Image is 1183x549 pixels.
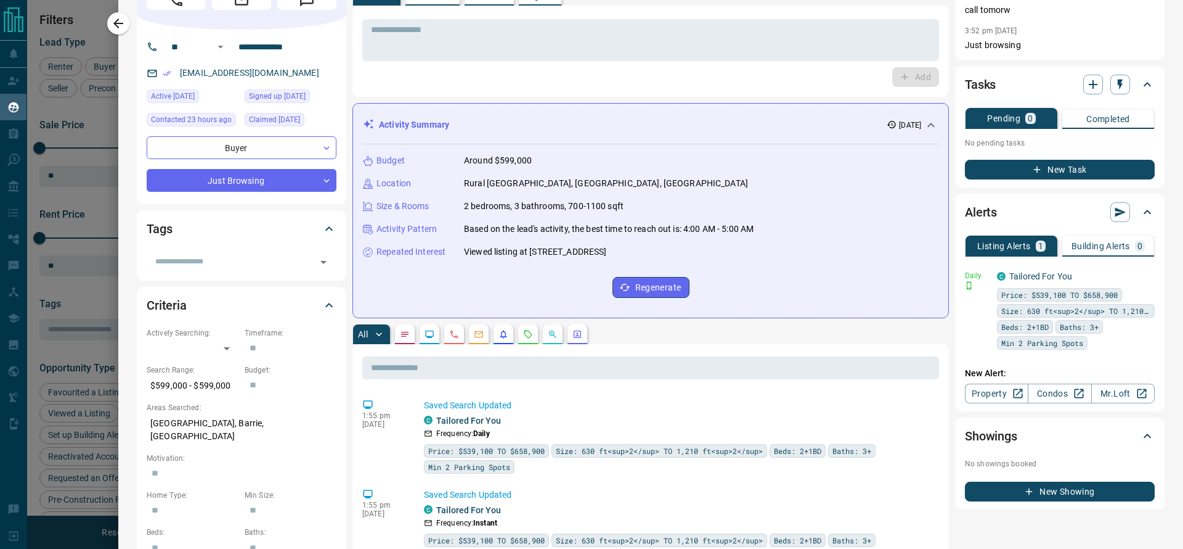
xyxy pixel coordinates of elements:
button: Open [315,254,332,271]
p: Repeated Interest [376,246,445,258]
span: Baths: 3+ [832,534,871,547]
a: Tailored For You [436,416,501,426]
strong: Daily [473,429,490,438]
h2: Tags [147,219,172,239]
div: Buyer [147,136,336,159]
h2: Criteria [147,295,187,315]
p: Pending [987,114,1020,123]
p: Activity Summary [379,118,449,131]
div: Wed Aug 13 2025 [147,89,238,107]
p: 2 bedrooms, 3 bathrooms, 700-1100 sqft [464,200,624,213]
p: 3:52 pm [DATE] [965,27,1017,35]
p: Size & Rooms [376,200,429,213]
span: Claimed [DATE] [249,114,300,126]
svg: Notes [400,329,410,339]
div: Tasks [965,70,1155,99]
p: 0 [1028,114,1033,123]
span: Price: $539,100 TO $658,900 [1001,289,1118,301]
p: Frequency: [436,518,497,529]
p: 0 [1137,242,1142,250]
h2: Showings [965,426,1017,446]
div: condos.ca [424,416,433,424]
p: Beds: [147,527,238,538]
p: [DATE] [362,510,405,518]
p: Completed [1086,115,1130,123]
button: Open [213,39,228,54]
span: Beds: 2+1BD [774,445,821,457]
p: Saved Search Updated [424,399,934,412]
p: Baths: [245,527,336,538]
p: Search Range: [147,365,238,376]
span: Beds: 2+1BD [1001,321,1049,333]
p: [DATE] [899,120,921,131]
p: $599,000 - $599,000 [147,376,238,396]
p: All [358,330,368,339]
p: Around $599,000 [464,154,532,167]
div: condos.ca [997,272,1006,281]
p: Viewed listing at [STREET_ADDRESS] [464,246,606,258]
button: New Showing [965,482,1155,502]
span: Size: 630 ft<sup>2</sup> TO 1,210 ft<sup>2</sup> [556,534,763,547]
span: Min 2 Parking Spots [428,461,510,473]
span: Baths: 3+ [1060,321,1099,333]
svg: Push Notification Only [965,281,974,290]
p: Activity Pattern [376,223,437,236]
div: Activity Summary[DATE] [363,114,938,136]
p: Budget [376,154,405,167]
p: Budget: [245,365,336,376]
svg: Lead Browsing Activity [425,329,434,339]
a: Condos [1028,384,1091,403]
p: No pending tasks [965,134,1155,152]
p: [DATE] [362,420,405,429]
p: 1 [1038,242,1043,250]
p: Just browsing [965,39,1155,52]
p: Actively Searching: [147,328,238,339]
svg: Opportunities [548,329,558,339]
p: 1:55 pm [362,501,405,510]
h2: Alerts [965,202,997,222]
a: Tailored For You [1009,271,1072,281]
p: Listing Alerts [977,242,1031,250]
a: Mr.Loft [1091,384,1155,403]
svg: Requests [523,329,533,339]
svg: Agent Actions [572,329,582,339]
span: Active [DATE] [151,90,195,102]
a: Tailored For You [436,505,501,515]
p: Based on the lead's activity, the best time to reach out is: 4:00 AM - 5:00 AM [464,223,754,236]
p: Frequency: [436,428,490,439]
div: Just Browsing [147,169,336,192]
svg: Calls [449,329,459,339]
span: Baths: 3+ [832,445,871,457]
p: Areas Searched: [147,402,336,413]
p: New Alert: [965,367,1155,380]
svg: Listing Alerts [498,329,508,339]
p: 1:55 pm [362,411,405,420]
span: Price: $539,100 TO $658,900 [428,534,545,547]
span: Price: $539,100 TO $658,900 [428,445,545,457]
a: Property [965,384,1028,403]
span: Min 2 Parking Spots [1001,337,1083,349]
span: Size: 630 ft<sup>2</sup> TO 1,210 ft<sup>2</sup> [556,445,763,457]
span: Size: 630 ft<sup>2</sup> TO 1,210 ft<sup>2</sup> [1001,305,1150,317]
p: call tomorw [965,4,1155,17]
p: Min Size: [245,490,336,501]
span: Signed up [DATE] [249,90,306,102]
a: [EMAIL_ADDRESS][DOMAIN_NAME] [180,68,319,78]
p: Motivation: [147,453,336,464]
button: New Task [965,160,1155,180]
p: Rural [GEOGRAPHIC_DATA], [GEOGRAPHIC_DATA], [GEOGRAPHIC_DATA] [464,177,748,190]
div: Showings [965,421,1155,451]
span: Contacted 23 hours ago [151,114,232,126]
p: Saved Search Updated [424,489,934,502]
div: Criteria [147,291,336,320]
p: Daily [965,270,990,281]
svg: Emails [474,329,484,339]
div: Wed Aug 13 2025 [147,113,238,130]
button: Regenerate [612,277,689,298]
div: Wed Aug 13 2025 [245,113,336,130]
p: Building Alerts [1071,242,1130,250]
p: No showings booked [965,458,1155,469]
strong: Instant [473,519,497,527]
p: [GEOGRAPHIC_DATA], Barrie, [GEOGRAPHIC_DATA] [147,413,336,447]
p: Timeframe: [245,328,336,339]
